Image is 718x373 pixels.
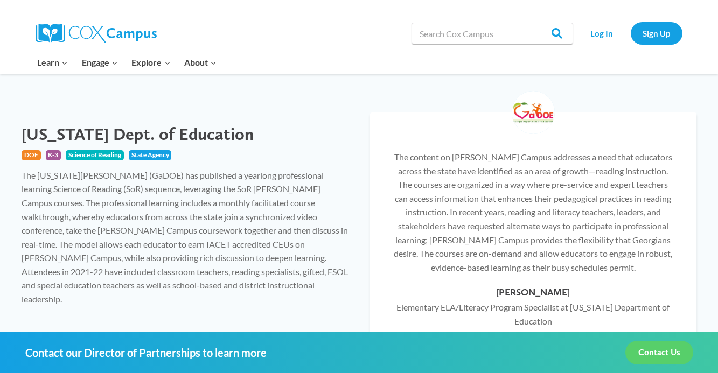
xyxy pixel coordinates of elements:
img: TjpDr01O.jpg [512,91,555,134]
span: K-3 [46,150,61,160]
input: Search Cox Campus [412,23,573,44]
button: Child menu of About [177,51,224,74]
nav: Primary Navigation [31,51,224,74]
span: Science of Reading [66,150,124,160]
span: DOE [22,150,41,160]
div: Elementary ELA/Literacy Program Specialist at [US_STATE] Department of Education [392,300,675,328]
a: Log In [578,22,625,44]
div: [PERSON_NAME] [392,285,675,300]
span: State Agency [129,150,172,160]
nav: Secondary Navigation [578,22,682,44]
a: Contact Us [625,341,693,364]
button: Child menu of Explore [125,51,178,74]
p: The content on [PERSON_NAME] Campus addresses a need that educators across the state have identif... [392,150,675,274]
img: Cox Campus [36,24,157,43]
div: The [US_STATE][PERSON_NAME] (GaDOE) has published a yearlong professional learning Science of Rea... [22,168,348,306]
button: Child menu of Engage [75,51,125,74]
h3: [US_STATE] Dept. of Education [22,124,348,144]
button: Child menu of Learn [31,51,75,74]
span: Contact our Director of Partnerships to learn more [25,344,267,361]
a: Sign Up [631,22,682,44]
